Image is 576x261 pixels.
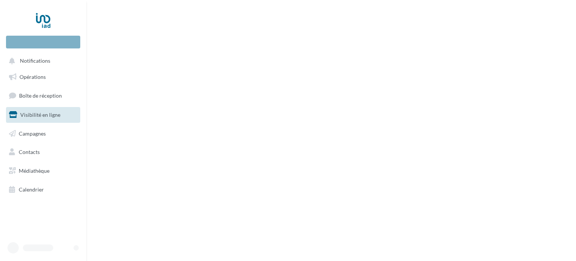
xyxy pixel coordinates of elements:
[19,167,49,174] span: Médiathèque
[20,58,50,64] span: Notifications
[4,126,82,142] a: Campagnes
[19,74,46,80] span: Opérations
[4,144,82,160] a: Contacts
[19,92,62,99] span: Boîte de réception
[4,107,82,123] a: Visibilité en ligne
[4,69,82,85] a: Opérations
[19,186,44,193] span: Calendrier
[19,149,40,155] span: Contacts
[19,130,46,136] span: Campagnes
[4,163,82,179] a: Médiathèque
[6,36,80,48] div: Nouvelle campagne
[4,182,82,198] a: Calendrier
[4,88,82,104] a: Boîte de réception
[20,112,60,118] span: Visibilité en ligne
